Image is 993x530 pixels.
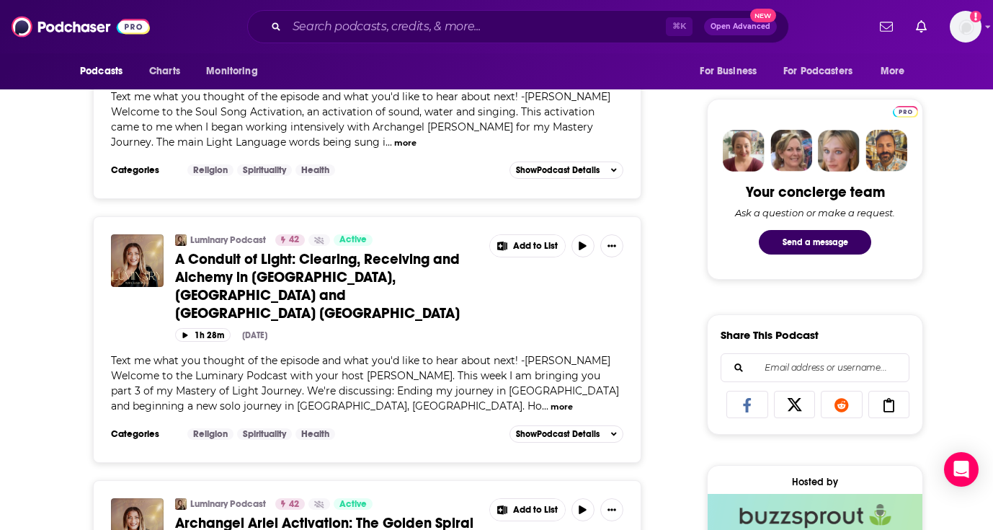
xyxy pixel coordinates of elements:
[600,234,623,257] button: Show More Button
[881,61,905,81] span: More
[950,11,981,43] img: User Profile
[140,58,189,85] a: Charts
[490,499,565,521] button: Show More Button
[287,15,666,38] input: Search podcasts, credits, & more...
[746,183,885,201] div: Your concierge team
[910,14,932,39] a: Show notifications dropdown
[516,429,600,439] span: Show Podcast Details
[196,58,276,85] button: open menu
[735,207,895,218] div: Ask a question or make a request.
[111,234,164,287] img: A Conduit of Light: Clearing, Receiving and Alchemy in Bath, London and Edinburgh UK
[237,428,292,440] a: Spirituality
[770,130,812,172] img: Barbara Profile
[821,391,863,418] a: Share on Reddit
[542,399,548,412] span: ...
[721,328,819,342] h3: Share This Podcast
[970,11,981,22] svg: Add a profile image
[187,164,233,176] a: Religion
[295,428,335,440] a: Health
[513,505,558,516] span: Add to List
[513,241,558,252] span: Add to List
[242,330,267,340] div: [DATE]
[289,233,299,247] span: 42
[237,164,292,176] a: Spirituality
[865,130,907,172] img: Jon Profile
[509,425,623,443] button: ShowPodcast Details
[870,58,923,85] button: open menu
[295,164,335,176] a: Health
[516,165,600,175] span: Show Podcast Details
[190,234,266,246] a: Luminary Podcast
[175,498,187,510] img: Luminary Podcast
[386,136,392,149] span: ...
[111,428,176,440] h3: Categories
[490,235,565,257] button: Show More Button
[206,61,257,81] span: Monitoring
[111,354,619,412] span: Text me what you thought of the episode and what you'd like to hear about next! -[PERSON_NAME] We...
[187,428,233,440] a: Religion
[289,498,299,512] span: 42
[893,106,918,118] img: Podchaser Pro
[175,250,460,322] span: A Conduit of Light: Clearing, Receiving and Alchemy in [GEOGRAPHIC_DATA], [GEOGRAPHIC_DATA] and [...
[708,476,922,488] div: Hosted by
[666,17,693,36] span: ⌘ K
[600,498,623,521] button: Show More Button
[704,18,777,35] button: Open AdvancedNew
[726,391,768,418] a: Share on Facebook
[893,104,918,118] a: Pro website
[723,130,765,172] img: Sydney Profile
[774,58,873,85] button: open menu
[247,10,789,43] div: Search podcasts, credits, & more...
[874,14,899,39] a: Show notifications dropdown
[690,58,775,85] button: open menu
[950,11,981,43] span: Logged in as lori.heiselman
[509,162,623,179] button: ShowPodcast Details
[275,234,305,246] a: 42
[868,391,910,418] a: Copy Link
[339,233,367,247] span: Active
[339,498,367,512] span: Active
[175,234,187,246] img: Luminary Podcast
[394,137,417,149] button: more
[950,11,981,43] button: Show profile menu
[733,354,897,381] input: Email address or username...
[551,401,573,413] button: more
[700,61,757,81] span: For Business
[759,230,871,255] button: Send a message
[70,58,141,85] button: open menu
[175,328,231,342] button: 1h 28m
[711,23,770,30] span: Open Advanced
[750,9,776,22] span: New
[111,164,176,176] h3: Categories
[774,391,816,418] a: Share on X/Twitter
[12,13,150,40] img: Podchaser - Follow, Share and Rate Podcasts
[818,130,860,172] img: Jules Profile
[944,452,979,487] div: Open Intercom Messenger
[175,250,479,322] a: A Conduit of Light: Clearing, Receiving and Alchemy in [GEOGRAPHIC_DATA], [GEOGRAPHIC_DATA] and [...
[80,61,123,81] span: Podcasts
[149,61,180,81] span: Charts
[721,353,909,382] div: Search followers
[111,90,610,149] span: Text me what you thought of the episode and what you'd like to hear about next! -[PERSON_NAME] We...
[190,498,266,510] a: Luminary Podcast
[275,498,305,510] a: 42
[783,61,852,81] span: For Podcasters
[334,234,373,246] a: Active
[334,498,373,510] a: Active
